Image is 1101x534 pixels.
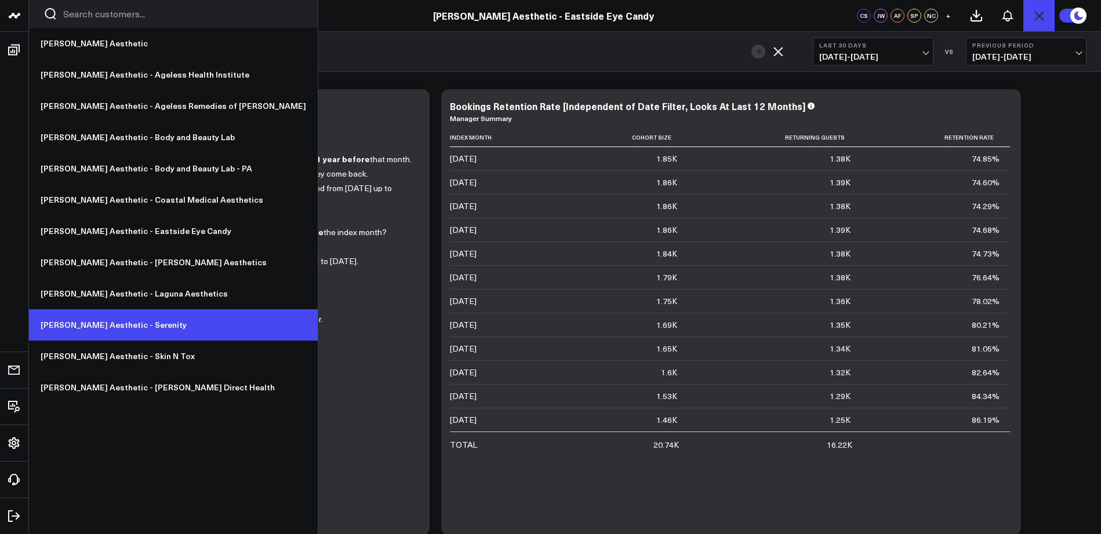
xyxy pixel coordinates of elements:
div: 1.38K [830,248,851,259]
div: JW [874,9,888,23]
div: 1.65K [656,343,677,354]
div: 1.79K [656,272,677,283]
div: 1.32K [830,367,851,378]
input: Search for any metric [64,43,746,60]
div: 1.36K [830,295,851,307]
div: 74.73% [972,248,1000,259]
a: [PERSON_NAME] Aesthetic - Eastside Eye Candy [29,215,318,247]
a: [PERSON_NAME] Aesthetic - Laguna Aesthetics [29,278,318,309]
div: 82.64% [972,367,1000,378]
div: AF [891,9,904,23]
div: [DATE] [450,319,477,331]
div: [DATE] [450,200,477,212]
div: 86.19% [972,414,1000,426]
div: 74.85% [972,153,1000,164]
div: 78.02% [972,295,1000,307]
div: [DATE] [450,224,477,236]
b: Last 30 Days [819,42,927,49]
div: [DATE] [450,367,477,378]
div: 16.22K [827,439,852,451]
strong: 2 years to 1 year before [275,153,370,164]
div: 1.29K [830,390,851,402]
div: [DATE] [450,295,477,307]
div: [DATE] [450,248,477,259]
div: 1.69K [656,319,677,331]
th: Retention Rate [861,128,1010,147]
div: 74.68% [972,224,1000,236]
div: SP [907,9,921,23]
div: 1.38K [830,200,851,212]
div: 1.25K [830,414,851,426]
button: Last 30 Days[DATE]-[DATE] [813,38,933,65]
a: [PERSON_NAME] Aesthetic - Serenity [29,309,318,341]
div: 1.34K [830,343,851,354]
a: [PERSON_NAME] Aesthetic - Ageless Remedies of [PERSON_NAME] [29,90,318,122]
a: [PERSON_NAME] Aesthetic - Ageless Health Institute [29,59,318,90]
button: Search customers button [43,7,57,21]
a: [PERSON_NAME] Aesthetic - Body and Beauty Lab - PA [29,153,318,184]
div: TOTAL [450,439,477,451]
div: [DATE] [450,272,477,283]
th: Returning Guests [688,128,860,147]
div: 1.86K [656,200,677,212]
div: 20.74K [653,439,679,451]
input: Search customers input [63,8,303,20]
div: 1.38K [830,153,851,164]
div: [DATE] [450,390,477,402]
div: 1.86K [656,224,677,236]
th: Index Month [450,128,561,147]
div: [DATE] [450,414,477,426]
span: [DATE] - [DATE] [819,52,927,61]
div: 84.34% [972,390,1000,402]
div: 76.64% [972,272,1000,283]
a: [PERSON_NAME] Aesthetic [29,28,318,59]
div: 1.53K [656,390,677,402]
div: 1.39K [830,177,851,188]
div: CS [857,9,871,23]
div: Bookings Retention Rate [Independent of Date Filter, Looks At Last 12 Months] [450,100,805,112]
span: [DATE] - [DATE] [972,52,1080,61]
a: [PERSON_NAME] Aesthetic - [PERSON_NAME] Aesthetics [29,247,318,278]
button: + [941,9,955,23]
div: 80.21% [972,319,1000,331]
div: NC [924,9,938,23]
div: 1.38K [830,272,851,283]
div: 1.75K [656,295,677,307]
div: [DATE] [450,153,477,164]
div: 1.6K [661,367,677,378]
div: VS [939,48,960,55]
div: [DATE] [450,343,477,354]
div: 74.29% [972,200,1000,212]
a: [PERSON_NAME] Aesthetic - [PERSON_NAME] Direct Health [29,372,318,403]
button: Previous Period[DATE]-[DATE] [966,38,1087,65]
div: 1.39K [830,224,851,236]
div: 1.46K [656,414,677,426]
a: Manager Summary [450,114,512,123]
div: 1.84K [656,248,677,259]
div: 1.35K [830,319,851,331]
div: [DATE] [450,177,477,188]
div: 1.85K [656,153,677,164]
a: [PERSON_NAME] Aesthetic - Eastside Eye Candy [433,9,654,22]
span: + [946,12,951,20]
b: Previous Period [972,42,1080,49]
div: 74.60% [972,177,1000,188]
a: [PERSON_NAME] Aesthetic - Body and Beauty Lab [29,122,318,153]
div: 1.86K [656,177,677,188]
div: 81.05% [972,343,1000,354]
a: [PERSON_NAME] Aesthetic - Coastal Medical Aesthetics [29,184,318,215]
th: Cohort Size [561,128,688,147]
a: [PERSON_NAME] Aesthetic - Skin N Tox [29,341,318,372]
